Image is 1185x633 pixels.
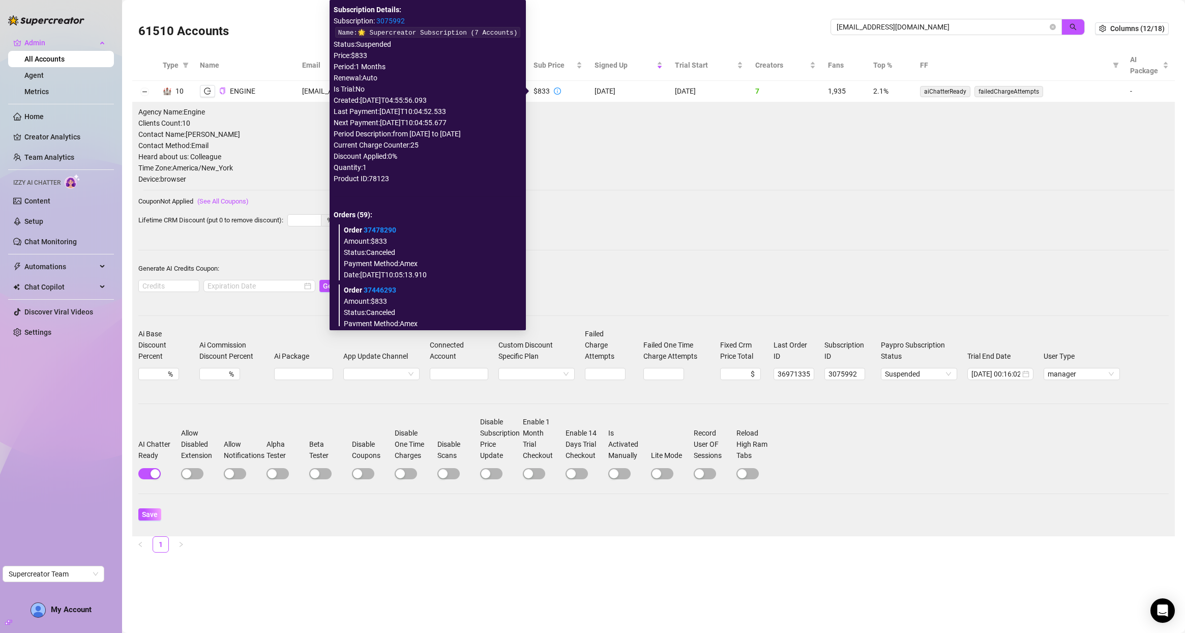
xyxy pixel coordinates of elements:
[199,339,264,362] label: Ai Commission Discount Percent
[873,87,888,95] span: 2.1%
[334,15,522,26] div: Subscription:
[1044,351,1081,362] label: User Type
[376,17,405,25] a: 3075992
[138,216,283,224] span: Lifetime CRM Discount (put 0 to remove discount):
[140,88,149,96] button: Collapse row
[334,151,522,162] div: Discount Applied: 0 %
[181,57,191,73] span: filter
[585,368,625,380] input: Failed Charge Attempts
[334,61,522,72] div: Period: 1 Months
[24,112,44,121] a: Home
[224,468,246,479] button: Allow Notifications
[266,439,307,461] label: Alpha Tester
[967,351,1017,362] label: Trial End Date
[669,50,749,81] th: Trial Start
[24,153,74,161] a: Team Analytics
[138,129,1169,140] span: Contact Name: [PERSON_NAME]
[173,536,189,553] li: Next Page
[825,368,865,380] input: Subscription ID
[669,81,749,102] td: [DATE]
[138,439,179,461] label: AI Chatter Ready
[651,450,689,461] label: Lite Mode
[13,283,20,291] img: Chat Copilot
[334,173,522,184] div: Product ID: 78123
[1048,368,1116,380] span: manager
[153,536,169,553] li: 1
[24,88,49,96] a: Metrics
[1130,54,1161,76] span: AI Package
[344,236,518,247] div: Amount: $833
[181,468,203,479] button: Allow Disabled Extension
[588,81,669,102] td: [DATE]
[274,351,316,362] label: Ai Package
[720,339,763,362] label: Fixed Crm Price Total
[138,197,193,205] span: Coupon Not Applied
[8,15,84,25] img: logo-BBDzfeDw.svg
[24,55,65,63] a: All Accounts
[1099,25,1106,32] span: setting
[344,247,518,258] div: Status: Canceled
[138,23,229,40] h3: 61510 Accounts
[1095,22,1169,35] button: Columns (12/18)
[395,427,435,461] label: Disable One Time Charges
[334,39,522,50] div: Status: Suspended
[566,427,606,461] label: Enable 14 Days Trial Checkout
[480,416,521,461] label: Disable Subscription Price Update
[334,6,401,14] strong: Subscription Details:
[755,60,808,71] span: Creators
[824,339,871,362] label: Subscription ID
[153,537,168,552] a: 1
[334,83,522,95] div: Is Trial: No
[352,468,374,479] button: Disable Coupons
[585,328,633,362] label: Failed Charge Attempts
[51,605,92,614] span: My Account
[694,468,716,479] button: Record User OF Sessions
[24,197,50,205] a: Content
[9,566,98,582] span: Supercreator Team
[138,106,1169,118] span: Agency Name: Engine
[203,368,227,380] input: Ai Commission Discount Percent
[181,427,222,461] label: Allow Disabled Extension
[1113,62,1119,68] span: filter
[588,50,669,81] th: Signed Up
[675,60,735,71] span: Trial Start
[554,88,561,95] span: info-circle
[334,117,522,128] div: Next Payment: [DATE]T10:04:55.677
[1050,24,1056,30] span: close-circle
[274,368,333,380] input: Ai Package
[334,128,522,139] div: Period Description: from [DATE] to [DATE]
[132,536,149,553] button: left
[523,468,545,479] button: Enable 1 Month Trial Checkout
[774,339,814,362] label: Last Order ID
[1124,81,1175,102] td: -
[430,339,488,362] label: Connected Account
[344,286,396,294] strong: Order
[138,151,1169,162] span: Heard about us: Colleague
[321,214,338,226] div: %
[352,439,393,461] label: Disable Coupons
[173,536,189,553] button: right
[1150,598,1175,623] div: Open Intercom Messenger
[1124,50,1175,81] th: AI Package
[498,339,575,362] label: Custom Discount Specific Plan
[566,468,588,479] button: Enable 14 Days Trial Checkout
[523,416,564,461] label: Enable 1 Month Trial Checkout
[309,468,332,479] button: Beta Tester
[142,510,158,519] span: Save
[200,85,215,97] button: logout
[343,351,414,362] label: App Update Channel
[24,279,97,295] span: Chat Copilot
[335,27,521,38] code: Name: 🌟 Supercreator Subscription (7 Accounts)
[344,226,396,234] strong: Order
[175,85,184,97] div: 10
[24,258,97,275] span: Automations
[644,368,684,380] input: Failed One Time Charge Attempts
[296,81,485,102] td: [EMAIL_ADDRESS][DOMAIN_NAME]
[534,60,574,71] span: Sub Price
[437,468,460,479] button: Disable Scans
[24,238,77,246] a: Chat Monitoring
[138,118,1169,129] span: Clients Count: 10
[480,468,502,479] button: Disable Subscription Price Update
[204,88,211,95] span: logout
[138,140,1169,151] span: Contact Method: Email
